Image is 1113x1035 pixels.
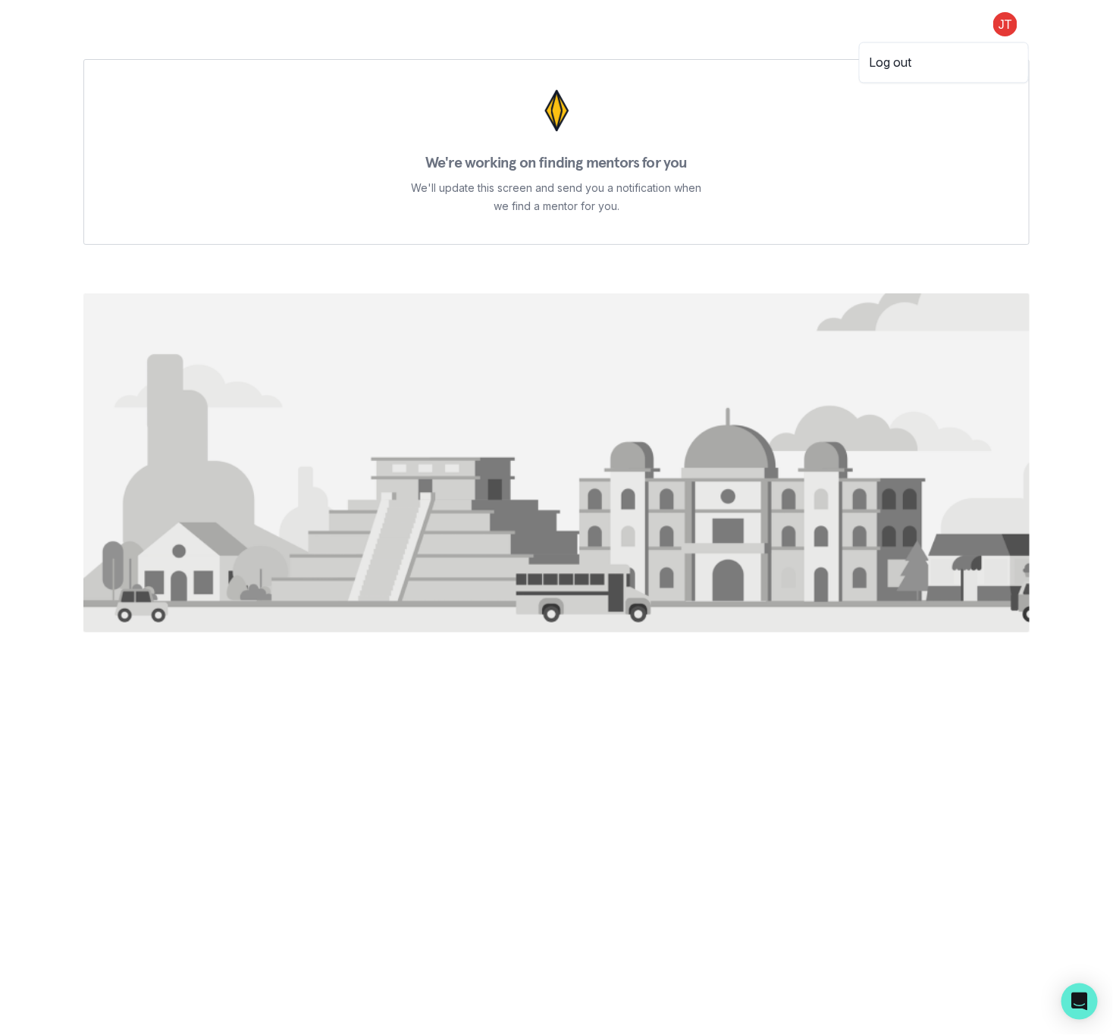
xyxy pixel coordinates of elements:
[1061,983,1098,1020] div: Open Intercom Messenger
[425,155,688,170] p: We're working on finding mentors for you
[860,49,1028,77] button: Log out
[411,179,702,215] p: We'll update this screen and send you a notification when we find a mentor for you.
[83,293,1030,632] img: Image of cars passing by buildings from different cities
[981,12,1030,36] button: profile picture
